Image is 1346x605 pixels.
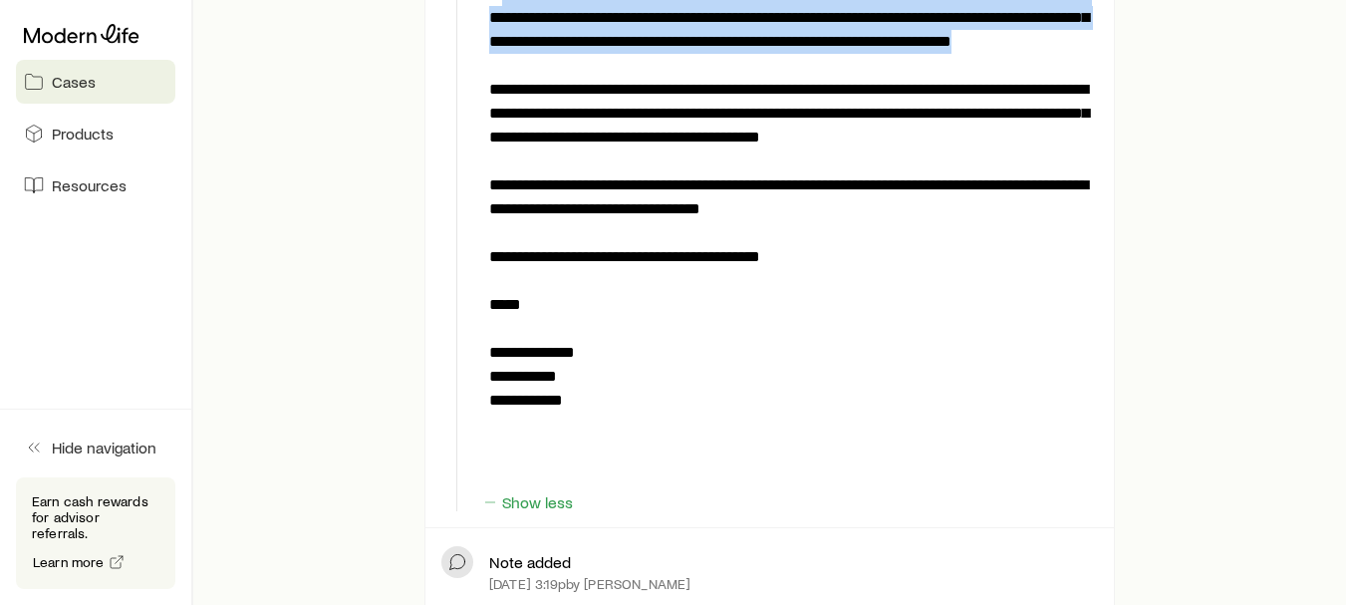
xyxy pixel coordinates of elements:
[16,163,175,207] a: Resources
[16,426,175,469] button: Hide navigation
[52,124,114,144] span: Products
[489,552,571,572] p: Note added
[16,477,175,589] div: Earn cash rewards for advisor referrals.Learn more
[16,60,175,104] a: Cases
[16,112,175,155] a: Products
[52,72,96,92] span: Cases
[489,576,690,592] p: [DATE] 3:19p by [PERSON_NAME]
[33,555,105,569] span: Learn more
[52,438,156,457] span: Hide navigation
[52,175,127,195] span: Resources
[481,493,574,512] button: Show less
[32,493,159,541] p: Earn cash rewards for advisor referrals.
